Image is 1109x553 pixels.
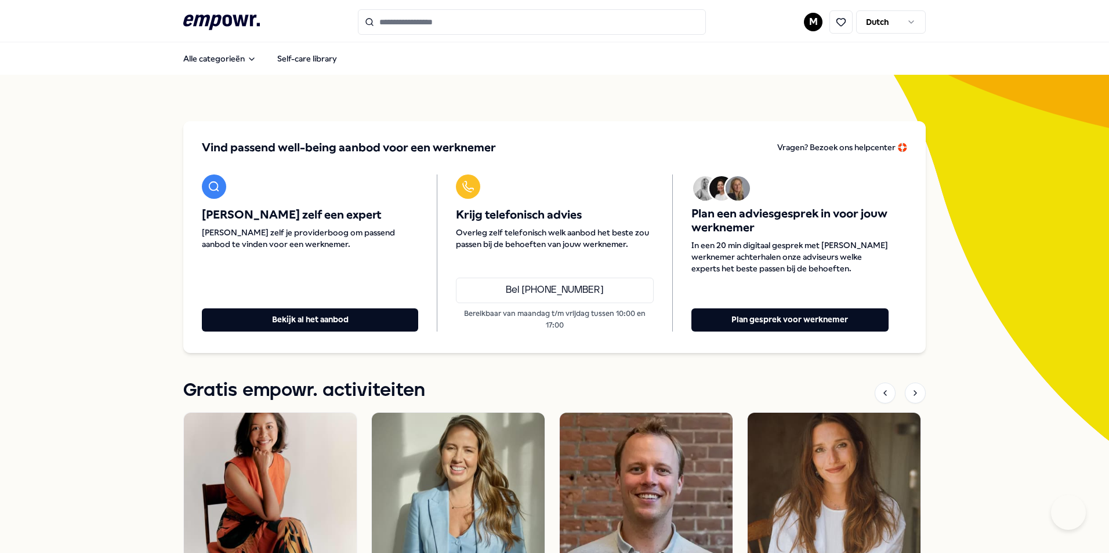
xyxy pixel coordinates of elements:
[693,176,717,201] img: Avatar
[1051,495,1086,530] iframe: Help Scout Beacon - Open
[358,9,706,35] input: Search for products, categories or subcategories
[456,208,653,222] span: Krijg telefonisch advies
[456,278,653,303] a: Bel [PHONE_NUMBER]
[174,47,266,70] button: Alle categorieën
[691,239,889,274] span: In een 20 min digitaal gesprek met [PERSON_NAME] werknemer achterhalen onze adviseurs welke exper...
[709,176,734,201] img: Avatar
[804,13,822,31] button: M
[202,208,418,222] span: [PERSON_NAME] zelf een expert
[202,308,418,332] button: Bekijk al het aanbod
[202,227,418,250] span: [PERSON_NAME] zelf je providerboog om passend aanbod te vinden voor een werknemer.
[268,47,346,70] a: Self-care library
[726,176,750,201] img: Avatar
[456,227,653,250] span: Overleg zelf telefonisch welk aanbod het beste zou passen bij de behoeften van jouw werknemer.
[456,308,653,332] p: Bereikbaar van maandag t/m vrijdag tussen 10:00 en 17:00
[174,47,346,70] nav: Main
[183,376,425,405] h1: Gratis empowr. activiteiten
[691,308,889,332] button: Plan gesprek voor werknemer
[777,140,907,156] a: Vragen? Bezoek ons helpcenter 🛟
[777,143,907,152] span: Vragen? Bezoek ons helpcenter 🛟
[202,140,496,156] span: Vind passend well-being aanbod voor een werknemer
[691,207,889,235] span: Plan een adviesgesprek in voor jouw werknemer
